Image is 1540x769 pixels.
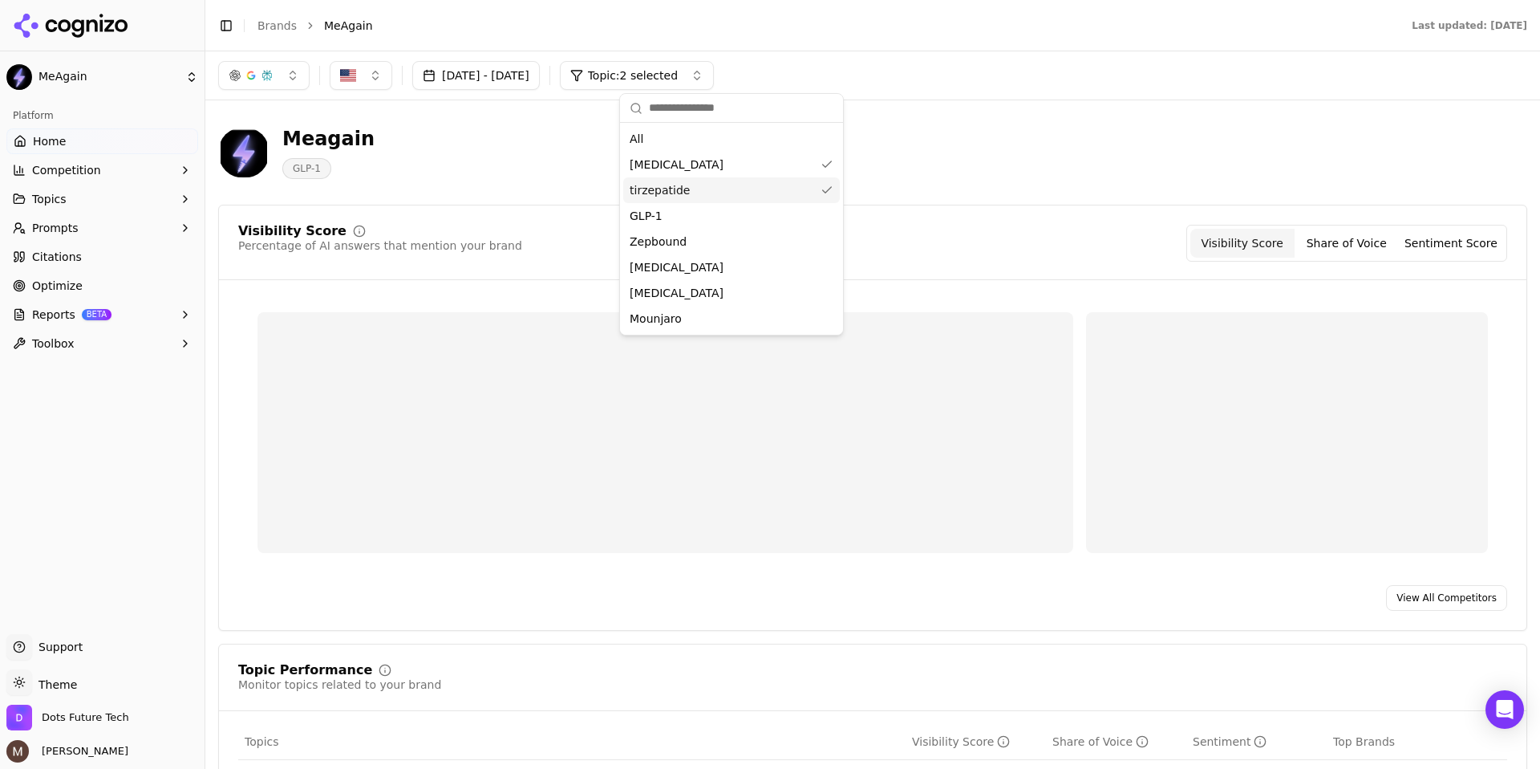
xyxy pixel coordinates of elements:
[6,740,128,763] button: Open user button
[630,157,723,173] span: [MEDICAL_DATA]
[1327,724,1507,760] th: Top Brands
[6,705,129,730] button: Open organization switcher
[630,259,723,275] span: [MEDICAL_DATA]
[1412,19,1527,32] div: Last updated: [DATE]
[238,238,522,254] div: Percentage of AI answers that mention your brand
[6,215,198,241] button: Prompts
[6,186,198,212] button: Topics
[32,220,79,236] span: Prompts
[630,311,682,327] span: Mounjaro
[324,18,373,34] span: MeAgain
[32,336,75,352] span: Toolbox
[620,123,843,335] div: Suggestions
[912,734,1010,750] div: Visibility Score
[32,307,75,323] span: Reports
[6,103,198,128] div: Platform
[42,710,129,725] span: Dots Future Tech
[1399,229,1503,258] button: Sentiment Score
[282,126,375,152] div: Meagain
[630,131,643,147] span: All
[630,234,687,250] span: Zepbound
[6,244,198,270] a: Citations
[238,677,441,693] div: Monitor topics related to your brand
[32,639,83,655] span: Support
[32,278,83,294] span: Optimize
[6,331,198,356] button: Toolbox
[32,678,77,691] span: Theme
[1295,229,1399,258] button: Share of Voice
[6,128,198,154] a: Home
[32,162,101,178] span: Competition
[630,208,663,224] span: GLP-1
[630,285,723,301] span: [MEDICAL_DATA]
[238,664,372,677] div: Topic Performance
[257,18,1380,34] nav: breadcrumb
[35,744,128,759] span: [PERSON_NAME]
[32,191,67,207] span: Topics
[6,273,198,299] a: Optimize
[1485,690,1524,729] div: Open Intercom Messenger
[906,724,1046,760] th: visibilityScore
[340,67,356,83] img: United States
[32,249,82,265] span: Citations
[6,705,32,730] img: Dots Future Tech
[33,133,66,149] span: Home
[38,70,179,84] span: MeAgain
[6,740,29,763] img: Martyn Strydom
[257,19,297,32] a: Brands
[282,158,331,179] span: GLP-1
[1186,724,1327,760] th: sentiment
[82,309,111,320] span: BETA
[1386,585,1507,611] a: View All Competitors
[238,225,346,238] div: Visibility Score
[1193,734,1266,750] div: Sentiment
[6,302,198,328] button: ReportsBETA
[588,67,678,83] span: Topic: 2 selected
[6,157,198,183] button: Competition
[1190,229,1295,258] button: Visibility Score
[1052,734,1149,750] div: Share of Voice
[6,64,32,90] img: MeAgain
[238,724,906,760] th: Topics
[412,61,540,90] button: [DATE] - [DATE]
[218,127,269,178] img: MeAgain
[630,182,690,198] span: tirzepatide
[1046,724,1186,760] th: shareOfVoice
[1333,734,1395,750] span: Top Brands
[245,734,279,750] span: Topics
